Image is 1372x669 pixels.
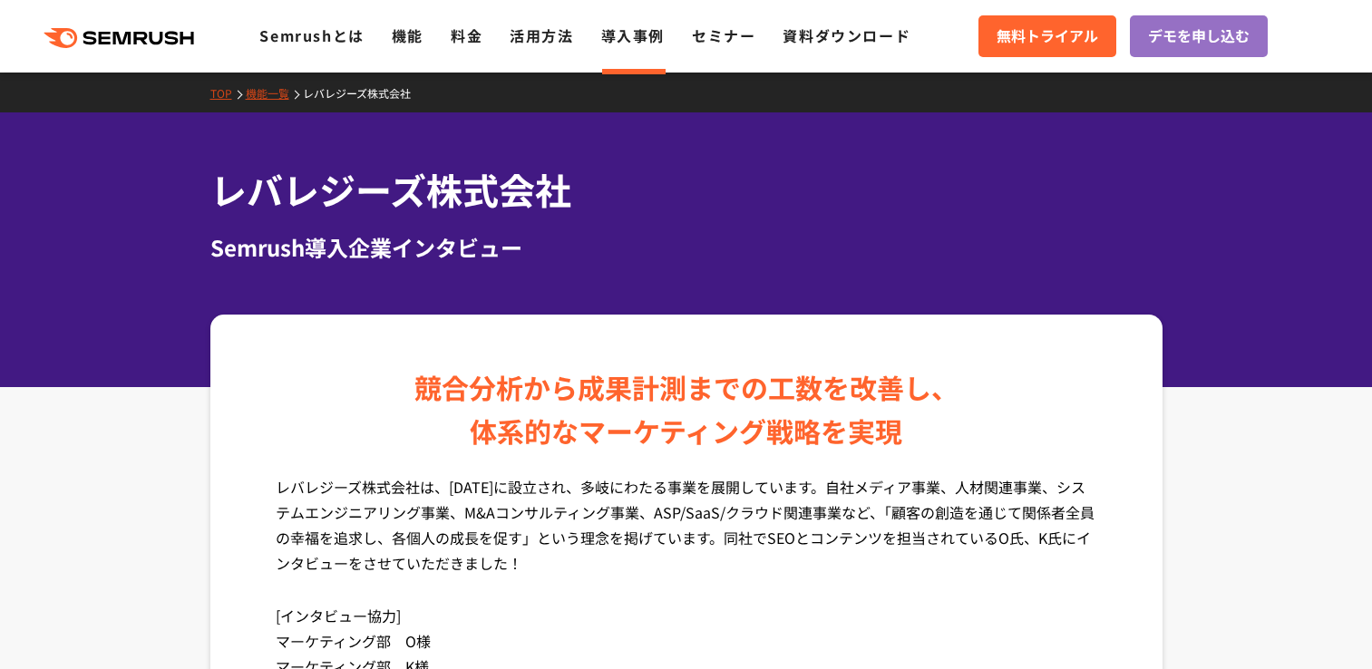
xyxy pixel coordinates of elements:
[997,24,1098,48] span: 無料トライアル
[978,15,1116,57] a: 無料トライアル
[259,24,364,46] a: Semrushとは
[210,231,1163,264] div: Semrush導入企業インタビュー
[451,24,482,46] a: 料金
[1148,24,1250,48] span: デモを申し込む
[414,365,958,452] div: 競合分析から成果計測までの工数を改善し、 体系的なマーケティング戦略を実現
[1130,15,1268,57] a: デモを申し込む
[210,163,1163,217] h1: レバレジーズ株式会社
[246,85,303,101] a: 機能一覧
[392,24,423,46] a: 機能
[276,474,1097,603] p: レバレジーズ株式会社は、[DATE]に設立され、多岐にわたる事業を展開しています。自社メディア事業、人材関連事業、システムエンジニアリング事業、M&Aコンサルティング事業、ASP/SaaS/クラ...
[303,85,424,101] a: レバレジーズ株式会社
[783,24,910,46] a: 資料ダウンロード
[210,85,246,101] a: TOP
[692,24,755,46] a: セミナー
[510,24,573,46] a: 活用方法
[601,24,665,46] a: 導入事例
